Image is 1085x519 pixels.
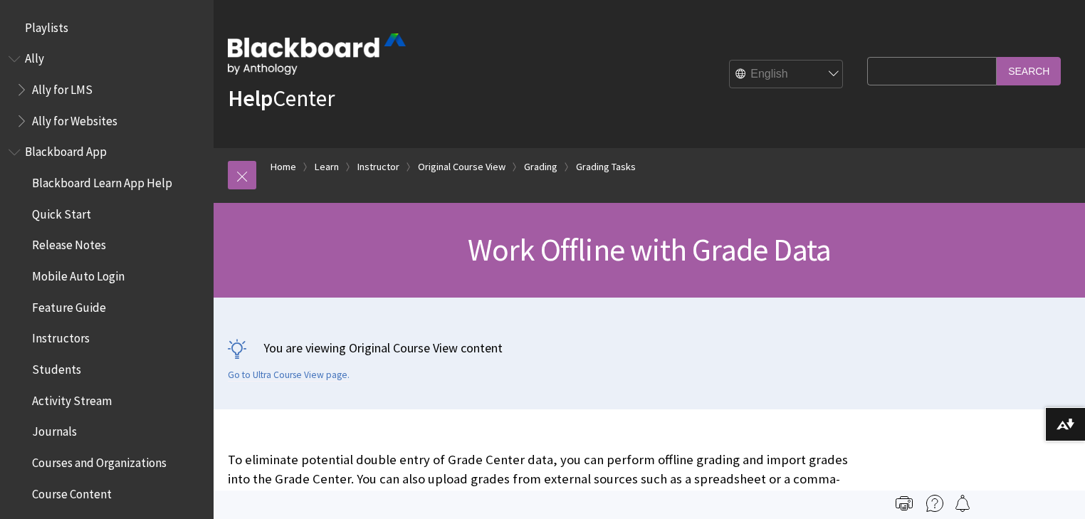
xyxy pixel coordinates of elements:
[228,339,1071,357] p: You are viewing Original Course View content
[418,158,505,176] a: Original Course View
[32,171,172,190] span: Blackboard Learn App Help
[25,16,68,35] span: Playlists
[32,234,106,253] span: Release Notes
[32,389,112,408] span: Activity Stream
[25,47,44,66] span: Ally
[9,16,205,40] nav: Book outline for Playlists
[896,495,913,512] img: Print
[32,109,117,128] span: Ally for Websites
[576,158,636,176] a: Grading Tasks
[468,230,832,269] span: Work Offline with Grade Data
[954,495,971,512] img: Follow this page
[32,295,106,315] span: Feature Guide
[228,84,273,112] strong: Help
[25,140,107,159] span: Blackboard App
[524,158,557,176] a: Grading
[997,57,1061,85] input: Search
[32,202,91,221] span: Quick Start
[32,357,81,377] span: Students
[32,264,125,283] span: Mobile Auto Login
[32,78,93,97] span: Ally for LMS
[926,495,943,512] img: More help
[32,451,167,470] span: Courses and Organizations
[271,158,296,176] a: Home
[315,158,339,176] a: Learn
[32,482,112,501] span: Course Content
[32,327,90,346] span: Instructors
[228,84,335,112] a: HelpCenter
[730,61,844,89] select: Site Language Selector
[9,47,205,133] nav: Book outline for Anthology Ally Help
[357,158,399,176] a: Instructor
[228,33,406,75] img: Blackboard by Anthology
[228,369,350,382] a: Go to Ultra Course View page.
[32,420,77,439] span: Journals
